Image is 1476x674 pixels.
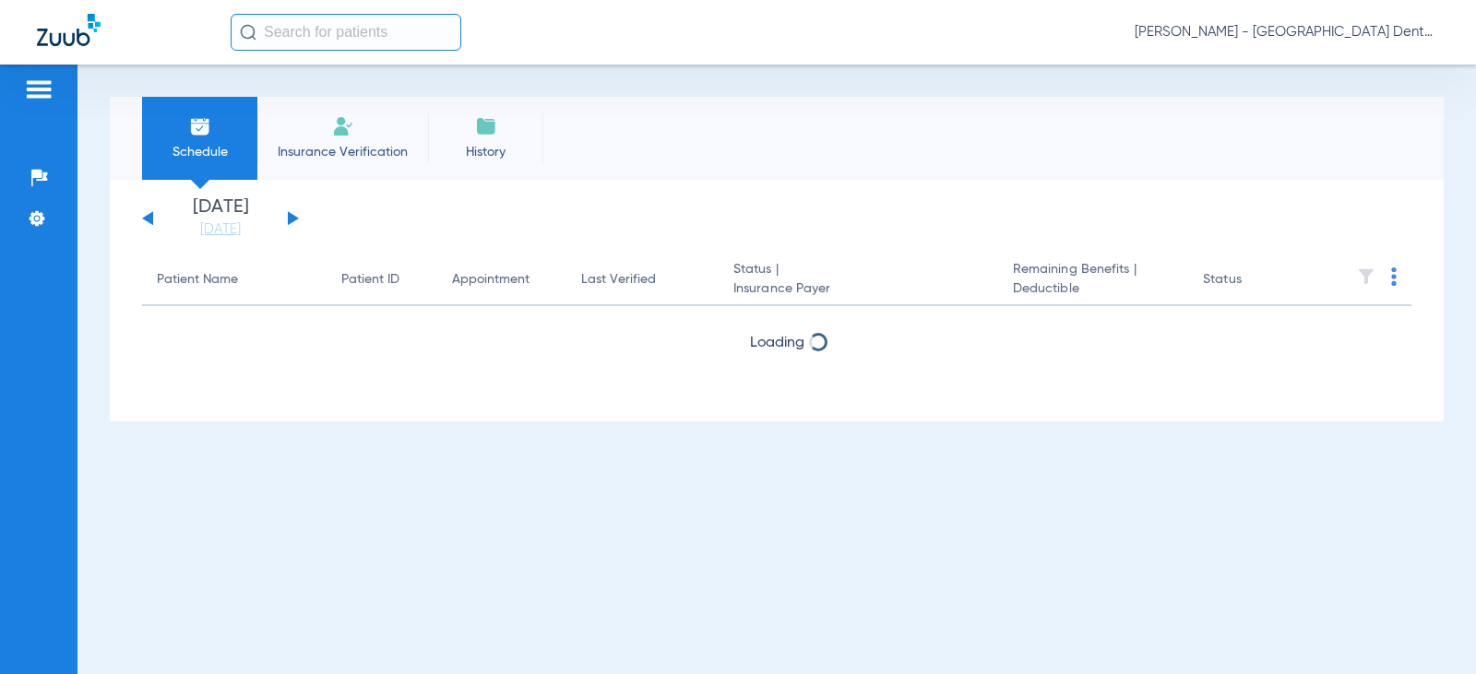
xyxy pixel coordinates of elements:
img: hamburger-icon [24,78,54,101]
div: Appointment [452,270,552,290]
span: Insurance Verification [271,143,414,161]
div: Last Verified [581,270,656,290]
img: Schedule [189,115,211,137]
a: [DATE] [165,220,276,239]
div: Patient Name [157,270,312,290]
img: Zuub Logo [37,14,101,46]
th: Status [1188,254,1313,306]
img: Manual Insurance Verification [332,115,354,137]
img: group-dot-blue.svg [1391,267,1397,286]
div: Appointment [452,270,530,290]
img: History [475,115,497,137]
input: Search for patients [231,14,461,51]
img: filter.svg [1357,267,1375,286]
div: Patient Name [157,270,238,290]
img: Search Icon [240,24,256,41]
span: Schedule [156,143,244,161]
li: [DATE] [165,198,276,239]
th: Remaining Benefits | [998,254,1188,306]
span: Deductible [1013,279,1173,299]
span: Loading [750,336,804,350]
span: [PERSON_NAME] - [GEOGRAPHIC_DATA] Dental Care [1135,23,1439,41]
div: Patient ID [341,270,399,290]
span: Insurance Payer [733,279,983,299]
div: Last Verified [581,270,704,290]
span: History [442,143,530,161]
th: Status | [719,254,998,306]
div: Patient ID [341,270,423,290]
